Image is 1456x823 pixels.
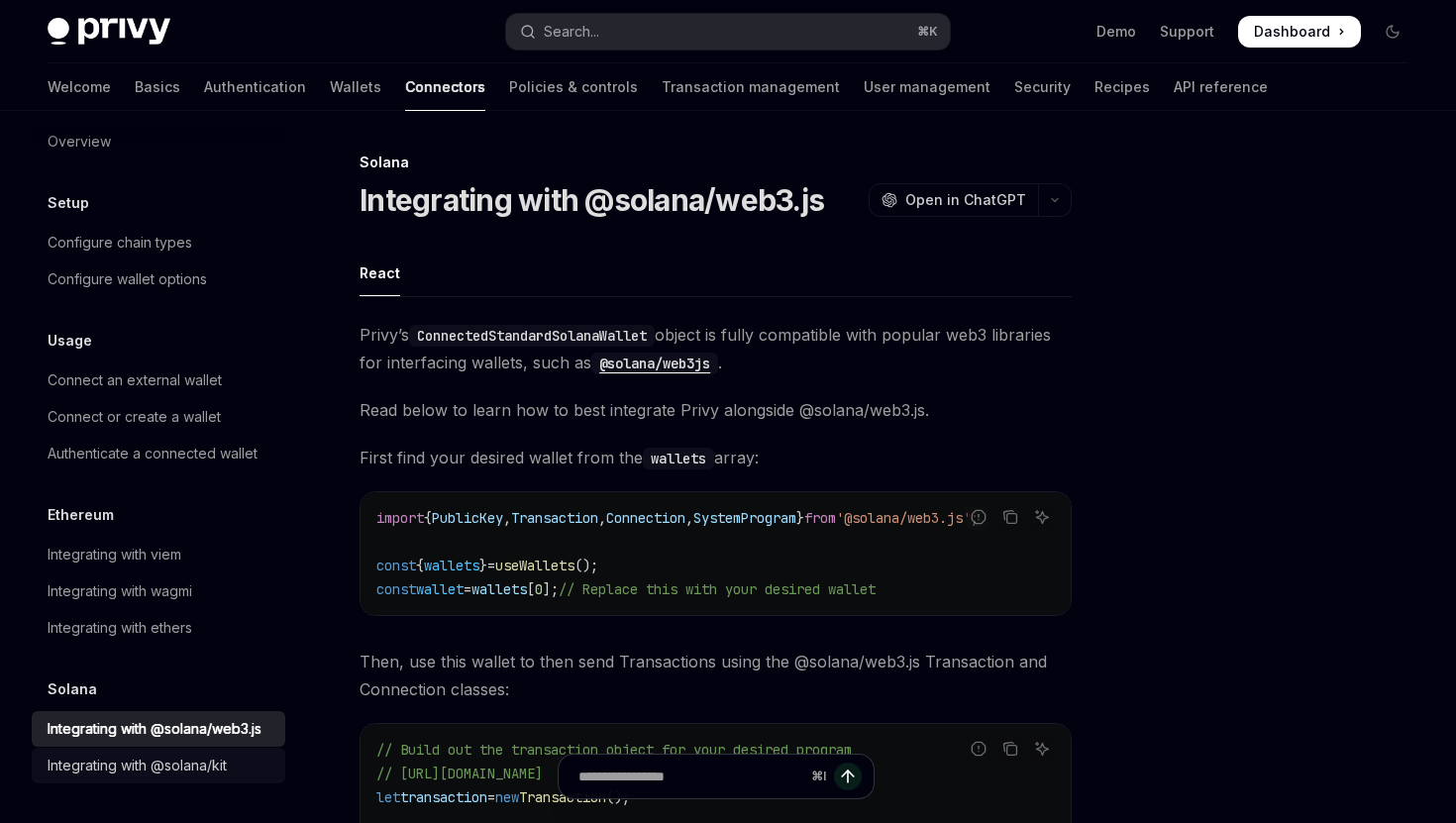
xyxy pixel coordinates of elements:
[32,610,285,646] a: Integrating with ethers
[48,267,207,291] div: Configure wallet options
[48,405,221,429] div: Connect or create a wallet
[495,557,574,574] span: useWallets
[409,325,655,347] code: ConnectedStandardSolanaWallet
[48,442,258,465] div: Authenticate a connected wallet
[32,711,285,747] a: Integrating with @solana/web3.js
[416,557,424,574] span: {
[1029,504,1055,530] button: Ask AI
[32,573,285,609] a: Integrating with wagmi
[32,748,285,783] a: Integrating with @solana/kit
[591,353,718,372] a: @solana/web3js
[471,580,527,598] span: wallets
[424,509,432,527] span: {
[544,20,599,44] div: Search...
[574,557,598,574] span: ();
[535,580,543,598] span: 0
[48,368,222,392] div: Connect an external wallet
[48,543,181,566] div: Integrating with viem
[416,580,464,598] span: wallet
[360,250,400,296] div: React
[405,63,485,111] a: Connectors
[606,509,685,527] span: Connection
[997,736,1023,762] button: Copy the contents from the code block
[360,444,1072,471] span: First find your desired wallet from the array:
[997,504,1023,530] button: Copy the contents from the code block
[48,616,192,640] div: Integrating with ethers
[796,509,804,527] span: }
[48,18,170,46] img: dark logo
[1096,22,1136,42] a: Demo
[432,509,503,527] span: PublicKey
[598,509,606,527] span: ,
[1377,16,1408,48] button: Toggle dark mode
[48,329,92,353] h5: Usage
[869,183,1038,217] button: Open in ChatGPT
[834,763,862,790] button: Send message
[204,63,306,111] a: Authentication
[32,362,285,398] a: Connect an external wallet
[48,579,192,603] div: Integrating with wagmi
[376,557,416,574] span: const
[360,648,1072,703] span: Then, use this wallet to then send Transactions using the @solana/web3.js Transaction and Connect...
[48,503,114,527] h5: Ethereum
[360,182,824,218] h1: Integrating with @solana/web3.js
[376,580,416,598] span: const
[48,677,97,701] h5: Solana
[330,63,381,111] a: Wallets
[966,504,991,530] button: Report incorrect code
[32,537,285,572] a: Integrating with viem
[48,231,192,255] div: Configure chain types
[503,509,511,527] span: ,
[693,509,796,527] span: SystemProgram
[376,509,424,527] span: import
[917,24,938,40] span: ⌘ K
[643,448,714,469] code: wallets
[506,14,949,50] button: Open search
[48,717,261,741] div: Integrating with @solana/web3.js
[836,509,971,527] span: '@solana/web3.js'
[360,321,1072,376] span: Privy’s object is fully compatible with popular web3 libraries for interfacing wallets, such as .
[966,736,991,762] button: Report incorrect code
[559,580,876,598] span: // Replace this with your desired wallet
[804,509,836,527] span: from
[360,396,1072,424] span: Read below to learn how to best integrate Privy alongside @solana/web3.js.
[662,63,840,111] a: Transaction management
[479,557,487,574] span: }
[135,63,180,111] a: Basics
[1160,22,1214,42] a: Support
[1254,22,1330,42] span: Dashboard
[1094,63,1150,111] a: Recipes
[48,754,227,777] div: Integrating with @solana/kit
[527,580,535,598] span: [
[376,741,852,759] span: // Build out the transaction object for your desired program
[1014,63,1071,111] a: Security
[511,509,598,527] span: Transaction
[48,191,89,215] h5: Setup
[578,755,803,798] input: Ask a question...
[685,509,693,527] span: ,
[1174,63,1268,111] a: API reference
[32,399,285,435] a: Connect or create a wallet
[543,580,559,598] span: ];
[48,63,111,111] a: Welcome
[32,436,285,471] a: Authenticate a connected wallet
[1029,736,1055,762] button: Ask AI
[1238,16,1361,48] a: Dashboard
[424,557,479,574] span: wallets
[32,261,285,297] a: Configure wallet options
[591,353,718,374] code: @solana/web3js
[905,190,1026,210] span: Open in ChatGPT
[864,63,990,111] a: User management
[487,557,495,574] span: =
[32,225,285,260] a: Configure chain types
[464,580,471,598] span: =
[360,153,1072,172] div: Solana
[509,63,638,111] a: Policies & controls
